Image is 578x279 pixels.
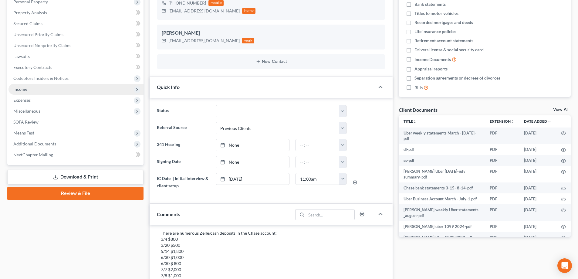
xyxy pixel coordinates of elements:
[154,122,212,134] label: Referral Source
[414,47,484,53] span: Drivers license & social security card
[8,117,144,128] a: SOFA Review
[485,232,519,243] td: PDF
[404,119,417,124] a: Titleunfold_more
[8,29,144,40] a: Unsecured Priority Claims
[490,119,514,124] a: Extensionunfold_more
[485,193,519,204] td: PDF
[154,139,212,151] label: 341 Hearing
[548,120,551,124] i: expand_more
[162,29,380,37] div: [PERSON_NAME]
[414,66,448,72] span: Appraisal reports
[7,170,144,184] a: Download & Print
[399,128,485,144] td: Uber weekly statements March - [DATE]-pdf
[242,38,254,43] div: work
[511,120,514,124] i: unfold_more
[157,84,180,90] span: Quick Info
[8,40,144,51] a: Unsecured Nonpriority Claims
[242,8,255,14] div: home
[13,87,27,92] span: Income
[13,152,53,157] span: NextChapter Mailing
[208,0,224,6] div: mobile
[154,105,212,117] label: Status
[13,119,39,124] span: SOFA Review
[296,173,340,185] input: -- : --
[524,119,551,124] a: Date Added expand_more
[216,139,289,151] a: None
[414,29,456,35] span: Life insurance policies
[157,211,180,217] span: Comments
[296,139,340,151] input: -- : --
[13,21,42,26] span: Secured Claims
[8,149,144,160] a: NextChapter Mailing
[414,85,423,91] span: Bills
[8,7,144,18] a: Property Analysis
[413,120,417,124] i: unfold_more
[519,221,556,232] td: [DATE]
[519,182,556,193] td: [DATE]
[519,204,556,221] td: [DATE]
[306,209,355,220] input: Search...
[414,19,473,26] span: Recorded mortgages and deeds
[216,173,289,185] a: [DATE]
[519,193,556,204] td: [DATE]
[485,204,519,221] td: PDF
[399,166,485,183] td: [PERSON_NAME] Uber [DATE]-july summary-pdf
[13,108,40,114] span: Miscellaneous
[414,38,473,44] span: Retirement account statements
[399,155,485,166] td: ss-pdf
[553,107,568,112] a: View All
[519,128,556,144] td: [DATE]
[519,166,556,183] td: [DATE]
[13,32,63,37] span: Unsecured Priority Claims
[485,221,519,232] td: PDF
[414,56,451,63] span: Income Documents
[399,144,485,155] td: dl-pdf
[485,128,519,144] td: PDF
[399,193,485,204] td: Uber Business Account March - July-1.pdf
[485,144,519,155] td: PDF
[13,54,30,59] span: Lawsuits
[162,59,380,64] button: New Contact
[399,107,438,113] div: Client Documents
[519,155,556,166] td: [DATE]
[399,232,485,243] td: [PERSON_NAME] Uber 1099 2023-pdf
[168,8,240,14] div: [EMAIL_ADDRESS][DOMAIN_NAME]
[485,155,519,166] td: PDF
[414,75,500,81] span: Separation agreements or decrees of divorces
[168,38,240,44] div: [EMAIL_ADDRESS][DOMAIN_NAME]
[414,1,446,7] span: Bank statements
[296,156,340,168] input: -- : --
[485,166,519,183] td: PDF
[13,130,34,135] span: Means Test
[154,156,212,168] label: Signing Date
[519,232,556,243] td: [DATE]
[13,97,31,103] span: Expenses
[399,204,485,221] td: [PERSON_NAME] weekly Uber statements _august-pdf
[7,187,144,200] a: Review & File
[8,51,144,62] a: Lawsuits
[485,182,519,193] td: PDF
[414,10,458,16] span: Titles to motor vehicles
[154,173,212,191] label: IC Date || Initial interview & client setup
[8,62,144,73] a: Executory Contracts
[8,18,144,29] a: Secured Claims
[519,144,556,155] td: [DATE]
[13,76,69,81] span: Codebtors Insiders & Notices
[13,43,71,48] span: Unsecured Nonpriority Claims
[557,258,572,273] div: Open Intercom Messenger
[13,10,47,15] span: Property Analysis
[13,141,56,146] span: Additional Documents
[216,156,289,168] a: None
[399,221,485,232] td: [PERSON_NAME] uber 1099 2024-pdf
[399,182,485,193] td: Chase bank statements 3-15- 8-14-pdf
[13,65,52,70] span: Executory Contracts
